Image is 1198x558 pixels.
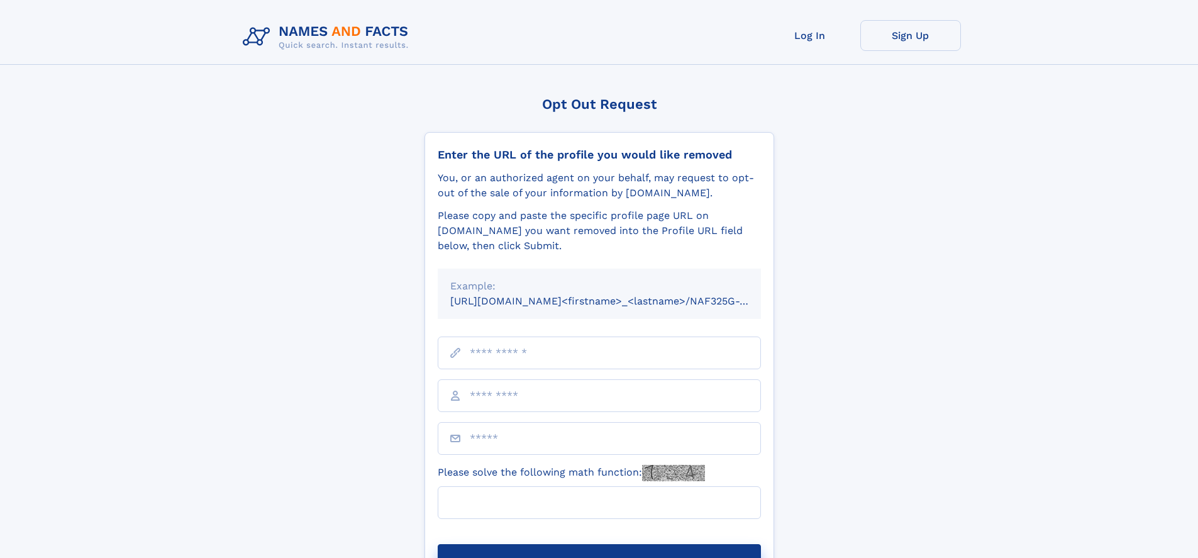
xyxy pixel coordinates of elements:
[450,295,785,307] small: [URL][DOMAIN_NAME]<firstname>_<lastname>/NAF325G-xxxxxxxx
[438,148,761,162] div: Enter the URL of the profile you would like removed
[424,96,774,112] div: Opt Out Request
[860,20,961,51] a: Sign Up
[238,20,419,54] img: Logo Names and Facts
[438,208,761,254] div: Please copy and paste the specific profile page URL on [DOMAIN_NAME] you want removed into the Pr...
[438,170,761,201] div: You, or an authorized agent on your behalf, may request to opt-out of the sale of your informatio...
[450,279,748,294] div: Example:
[760,20,860,51] a: Log In
[438,465,705,481] label: Please solve the following math function:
